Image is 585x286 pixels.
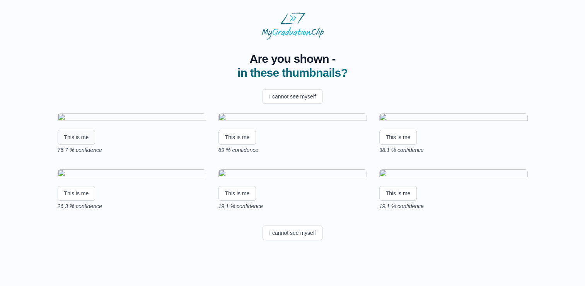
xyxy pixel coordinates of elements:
[379,202,528,210] p: 19.1 % confidence
[379,113,528,124] img: 9954df7b039cf5aa475c0653944a10fcd098c6e3.gif
[237,52,348,66] span: Are you shown -
[218,202,367,210] p: 19.1 % confidence
[58,113,206,124] img: e7d9efb3d93f7f28a4a1e4d017b55f46864a7cba.gif
[218,169,367,180] img: 12a212942c391fa29db47c0f61ecf1784b71bcf8.gif
[379,169,528,180] img: 10eb820ec41367ec333882fd30e4062d79816512.gif
[379,146,528,154] p: 38.1 % confidence
[379,186,417,201] button: This is me
[218,186,256,201] button: This is me
[58,169,206,180] img: bbe1738ffdc032b19d1eb35d2ed9f99a48d9b6fd.gif
[218,113,367,124] img: 93c7b0bb8efaec596d788d6353360d64a24ed0f6.gif
[237,66,348,79] span: in these thumbnails?
[379,130,417,145] button: This is me
[58,130,96,145] button: This is me
[218,146,367,154] p: 69 % confidence
[218,130,256,145] button: This is me
[263,89,322,104] button: I cannot see myself
[58,146,206,154] p: 76.7 % confidence
[263,226,322,240] button: I cannot see myself
[58,202,206,210] p: 26.3 % confidence
[262,12,324,40] img: MyGraduationClip
[58,186,96,201] button: This is me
